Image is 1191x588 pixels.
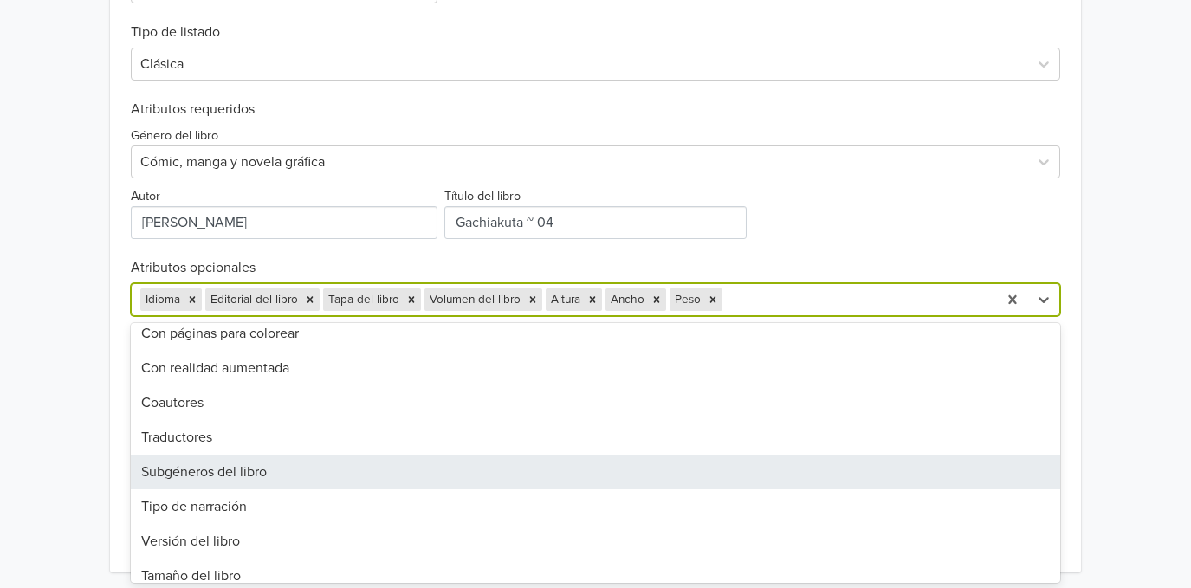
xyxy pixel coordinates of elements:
label: Título del libro [444,187,521,206]
label: Autor [131,187,160,206]
div: Remove Editorial del libro [301,288,320,311]
div: Ancho [605,288,647,311]
div: Idioma [140,288,183,311]
div: Tipo de narración [131,489,1060,524]
label: Género del libro [131,126,218,145]
div: Remove Altura [583,288,602,311]
div: Remove Idioma [183,288,202,311]
h6: Tipo de listado [131,3,1060,41]
div: Remove Ancho [647,288,666,311]
div: Traductores [131,420,1060,455]
div: Con páginas para colorear [131,316,1060,351]
h6: Atributos requeridos [131,101,1060,118]
div: Con realidad aumentada [131,351,1060,385]
div: Peso [670,288,703,311]
div: Altura [546,288,583,311]
div: Remove Peso [703,288,722,311]
div: Remove Volumen del libro [523,288,542,311]
div: Tapa del libro [323,288,402,311]
div: Editorial del libro [205,288,301,311]
div: Subgéneros del libro [131,455,1060,489]
div: Coautores [131,385,1060,420]
div: Versión del libro [131,524,1060,559]
div: Remove Tapa del libro [402,288,421,311]
div: Volumen del libro [424,288,523,311]
h6: Atributos opcionales [131,260,1060,276]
